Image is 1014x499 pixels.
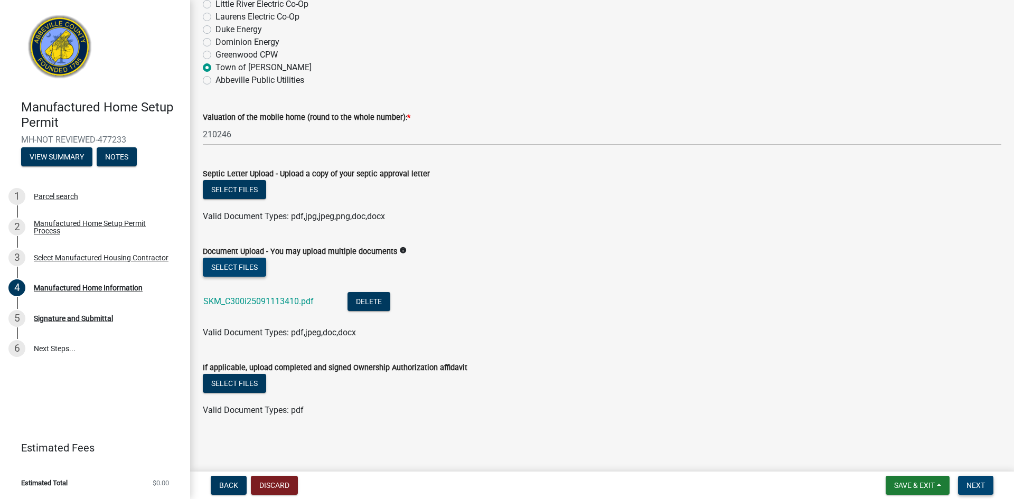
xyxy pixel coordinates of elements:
span: Valid Document Types: pdf,jpeg,doc,docx [203,327,356,337]
a: Estimated Fees [8,437,173,458]
button: View Summary [21,147,92,166]
div: Parcel search [34,193,78,200]
span: $0.00 [153,479,169,486]
button: Next [958,476,993,495]
label: Septic Letter Upload - Upload a copy of your septic approval letter [203,171,430,178]
span: Estimated Total [21,479,68,486]
div: Select Manufactured Housing Contractor [34,254,168,261]
h4: Manufactured Home Setup Permit [21,100,182,130]
div: 2 [8,219,25,236]
div: 3 [8,249,25,266]
div: 5 [8,310,25,327]
div: 1 [8,188,25,205]
label: Valuation of the mobile home (round to the whole number): [203,114,410,121]
button: Select files [203,374,266,393]
button: Back [211,476,247,495]
label: Document Upload - You may upload multiple documents [203,248,397,256]
label: Dominion Energy [215,36,279,49]
i: info [399,247,407,254]
wm-modal-confirm: Notes [97,153,137,162]
button: Delete [348,292,390,311]
div: Manufactured Home Information [34,284,143,291]
span: MH-NOT REVIEWED-477233 [21,135,169,145]
label: Abbeville Public Utilities [215,74,304,87]
img: Abbeville County, South Carolina [21,11,99,89]
div: Signature and Submittal [34,315,113,322]
span: Next [966,481,985,489]
wm-modal-confirm: Summary [21,153,92,162]
label: If applicable, upload completed and signed Ownership Authorization affidavit [203,364,467,372]
div: Manufactured Home Setup Permit Process [34,220,173,234]
span: Save & Exit [894,481,935,489]
span: Back [219,481,238,489]
button: Notes [97,147,137,166]
button: Select files [203,180,266,199]
a: SKM_C300i25091113410.pdf [203,296,314,306]
label: Laurens Electric Co-Op [215,11,299,23]
button: Save & Exit [886,476,950,495]
span: Valid Document Types: pdf [203,405,304,415]
button: Select files [203,258,266,277]
label: Greenwood CPW [215,49,278,61]
button: Discard [251,476,298,495]
label: Duke Energy [215,23,262,36]
label: Town of [PERSON_NAME] [215,61,312,74]
span: Valid Document Types: pdf,jpg,jpeg,png,doc,docx [203,211,385,221]
div: 6 [8,340,25,357]
wm-modal-confirm: Delete Document [348,297,390,307]
div: 4 [8,279,25,296]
